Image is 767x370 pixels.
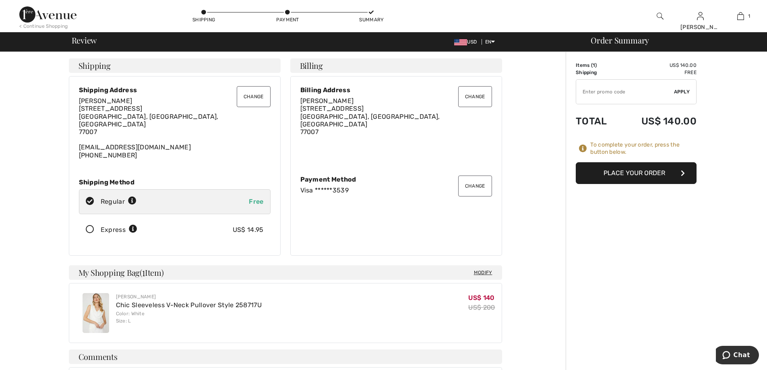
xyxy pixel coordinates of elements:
[468,294,494,302] span: US$ 140
[485,39,495,45] span: EN
[101,197,136,207] div: Regular
[69,265,502,280] h4: My Shopping Bag
[657,11,664,21] img: search the website
[697,12,704,20] a: Sign In
[19,6,76,23] img: 1ère Avenue
[748,12,750,20] span: 1
[101,225,137,235] div: Express
[576,69,619,76] td: Shipping
[69,349,502,364] h4: Comments
[593,62,595,68] span: 1
[79,97,132,105] span: [PERSON_NAME]
[83,293,109,333] img: Chic Sleeveless V-Neck Pullover Style 258717U
[233,225,264,235] div: US$ 14.95
[581,36,762,44] div: Order Summary
[116,301,262,309] a: Chic Sleeveless V-Neck Pullover Style 258717U
[72,36,97,44] span: Review
[468,304,495,311] s: US$ 200
[116,293,262,300] div: [PERSON_NAME]
[474,269,492,277] span: Modify
[359,16,383,23] div: Summary
[674,88,690,95] span: Apply
[721,11,760,21] a: 1
[680,23,720,31] div: [PERSON_NAME]
[576,62,619,69] td: Items ( )
[576,107,619,135] td: Total
[576,80,674,104] input: Promo code
[454,39,467,45] img: US Dollar
[300,62,323,70] span: Billing
[737,11,744,21] img: My Bag
[142,267,145,277] span: 1
[116,310,262,325] div: Color: White Size: L
[140,267,163,278] span: ( Item)
[454,39,480,45] span: USD
[619,62,697,69] td: US$ 140.00
[716,346,759,366] iframe: Opens a widget where you can chat to one of our agents
[300,97,354,105] span: [PERSON_NAME]
[79,62,111,70] span: Shipping
[79,105,219,136] span: [STREET_ADDRESS] [GEOGRAPHIC_DATA], [GEOGRAPHIC_DATA], [GEOGRAPHIC_DATA] 77007
[619,107,697,135] td: US$ 140.00
[590,141,697,156] div: To complete your order, press the button below.
[79,178,271,186] div: Shipping Method
[79,97,271,159] div: [EMAIL_ADDRESS][DOMAIN_NAME] [PHONE_NUMBER]
[697,11,704,21] img: My Info
[192,16,216,23] div: Shipping
[619,69,697,76] td: Free
[237,86,271,107] button: Change
[300,176,492,183] div: Payment Method
[300,86,492,94] div: Billing Address
[249,198,263,205] span: Free
[79,86,271,94] div: Shipping Address
[458,176,492,196] button: Change
[19,23,68,30] div: < Continue Shopping
[458,86,492,107] button: Change
[275,16,300,23] div: Payment
[576,162,697,184] button: Place Your Order
[300,105,440,136] span: [STREET_ADDRESS] [GEOGRAPHIC_DATA], [GEOGRAPHIC_DATA], [GEOGRAPHIC_DATA] 77007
